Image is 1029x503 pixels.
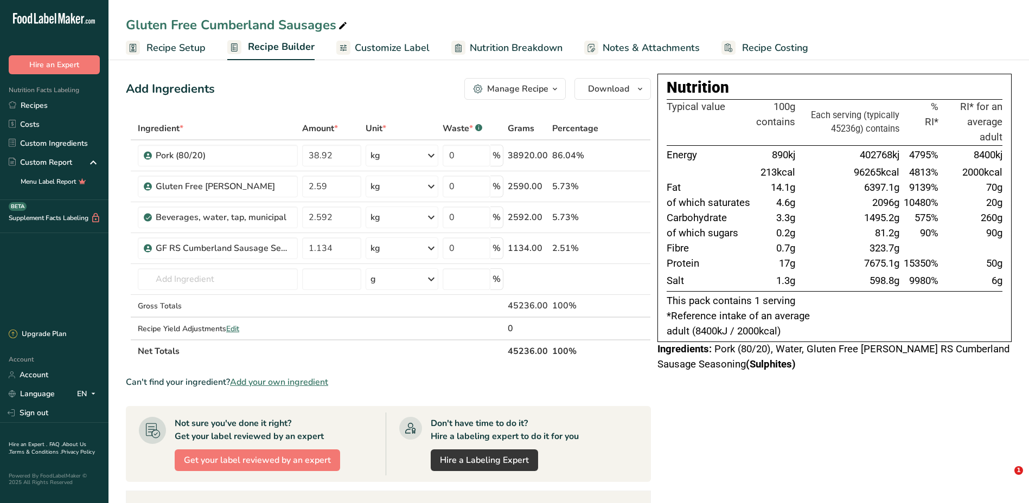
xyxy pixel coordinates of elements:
[941,226,1002,241] td: 90g
[9,329,66,340] div: Upgrade Plan
[870,242,899,254] span: 323.7g
[366,122,386,135] span: Unit
[870,275,899,287] span: 598.8g
[355,41,430,55] span: Customize Label
[667,310,810,337] span: *Reference intake of an average adult (8400kJ / 2000kcal)
[226,324,239,334] span: Edit
[552,299,599,312] div: 100%
[156,242,291,255] div: GF RS Cumberland Sausage Seasoning
[61,448,95,456] a: Privacy Policy
[156,149,291,162] div: Pork (80/20)
[552,242,599,255] div: 2.51%
[667,76,1002,99] div: Nutrition
[508,149,548,162] div: 38920.00
[470,41,563,55] span: Nutrition Breakdown
[667,226,754,241] td: of which sugars
[508,211,548,224] div: 2592.00
[248,40,315,54] span: Recipe Builder
[941,180,1002,196] td: 70g
[508,299,548,312] div: 45236.00
[336,36,430,60] a: Customize Label
[146,41,206,55] span: Recipe Setup
[776,227,795,239] span: 0.2g
[588,82,629,95] span: Download
[941,256,1002,272] td: 50g
[138,268,298,290] input: Add Ingredient
[909,182,938,194] span: 9139%
[721,36,808,60] a: Recipe Costing
[909,275,938,287] span: 9980%
[431,417,579,443] div: Don't have time to do it? Hire a labeling expert to do it for you
[667,100,754,146] th: Typical value
[464,78,566,100] button: Manage Recipe
[574,78,651,100] button: Download
[451,36,563,60] a: Nutrition Breakdown
[1014,466,1023,475] span: 1
[9,441,86,456] a: About Us .
[667,241,754,256] td: Fibre
[960,101,1002,143] span: RI* for an average adult
[77,388,100,401] div: EN
[776,197,795,209] span: 4.6g
[742,41,808,55] span: Recipe Costing
[776,275,795,287] span: 1.3g
[667,145,754,165] td: Energy
[941,272,1002,291] td: 6g
[9,473,100,486] div: Powered By FoodLabelMaker © 2025 All Rights Reserved
[657,343,712,355] span: Ingredients:
[552,149,599,162] div: 86.04%
[431,449,538,471] a: Hire a Labeling Expert
[126,80,215,98] div: Add Ingredients
[875,227,899,239] span: 81.2g
[920,227,938,239] span: 90%
[552,211,599,224] div: 5.73%
[746,358,796,370] b: (Sulphites)
[915,212,938,224] span: 575%
[230,376,328,389] span: Add your own ingredient
[864,182,899,194] span: 6397.1g
[175,449,340,471] button: Get your label reviewed by an expert
[779,257,795,269] span: 17g
[925,101,938,128] span: % RI*
[9,202,27,211] div: BETA
[136,339,506,362] th: Net Totals
[992,466,1018,492] iframe: Intercom live chat
[9,384,55,403] a: Language
[370,180,380,193] div: kg
[126,376,651,389] div: Can't find your ingredient?
[370,211,380,224] div: kg
[552,122,598,135] span: Percentage
[760,166,795,178] span: 213kcal
[754,100,797,146] th: 100g contains
[9,448,61,456] a: Terms & Conditions .
[552,180,599,193] div: 5.73%
[904,257,938,269] span: 15350%
[854,166,899,178] span: 96265kcal
[667,180,754,196] td: Fat
[904,197,938,209] span: 10480%
[126,36,206,60] a: Recipe Setup
[508,322,548,335] div: 0
[9,441,47,448] a: Hire an Expert .
[443,122,482,135] div: Waste
[771,182,795,194] span: 14.1g
[941,145,1002,165] td: 8400kj
[909,166,938,178] span: 4813%
[776,242,795,254] span: 0.7g
[667,256,754,272] td: Protein
[941,165,1002,180] td: 2000kcal
[941,196,1002,211] td: 20g
[941,211,1002,226] td: 260g
[138,300,298,312] div: Gross Totals
[9,157,72,168] div: Custom Report
[487,82,548,95] div: Manage Recipe
[156,180,291,193] div: Gluten Free [PERSON_NAME]
[9,55,100,74] button: Hire an Expert
[508,180,548,193] div: 2590.00
[370,273,376,286] div: g
[864,212,899,224] span: 1495.2g
[667,272,754,291] td: Salt
[584,36,700,60] a: Notes & Attachments
[126,15,349,35] div: Gluten Free Cumberland Sausages
[156,211,291,224] div: Beverages, water, tap, municipal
